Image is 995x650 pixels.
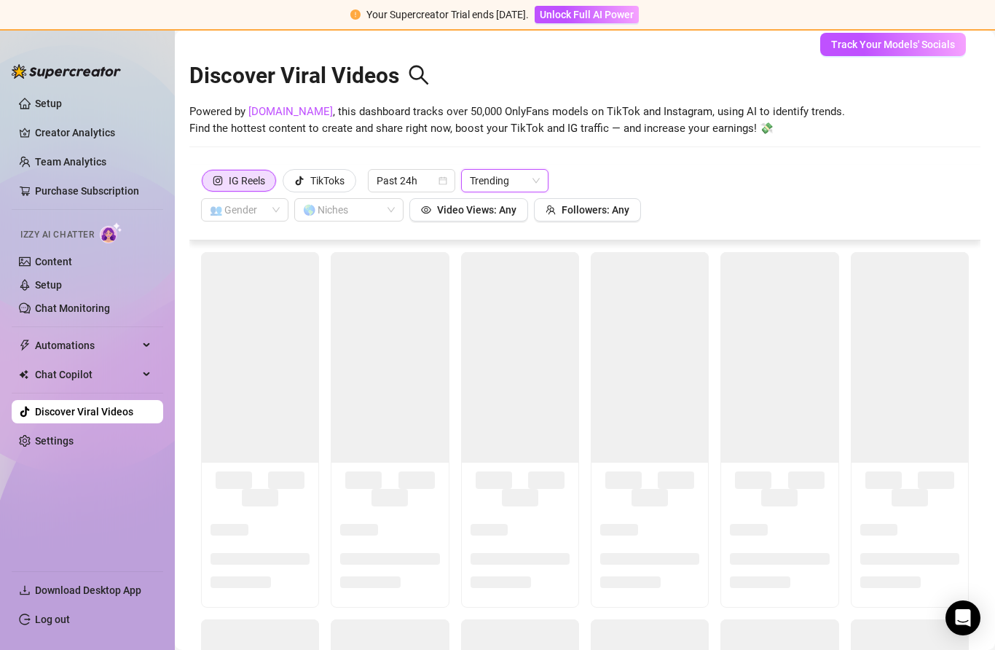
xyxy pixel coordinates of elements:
[35,302,110,314] a: Chat Monitoring
[189,62,430,90] h2: Discover Viral Videos
[35,121,152,144] a: Creator Analytics
[100,222,122,243] img: AI Chatter
[35,334,138,357] span: Automations
[19,369,28,380] img: Chat Copilot
[35,256,72,267] a: Content
[438,176,447,185] span: calendar
[377,170,447,192] span: Past 24h
[35,584,141,596] span: Download Desktop App
[350,9,361,20] span: exclamation-circle
[35,435,74,447] a: Settings
[213,176,223,186] span: instagram
[229,170,265,192] div: IG Reels
[35,614,70,625] a: Log out
[35,156,106,168] a: Team Analytics
[189,103,845,138] span: Powered by , this dashboard tracks over 50,000 OnlyFans models on TikTok and Instagram, using AI ...
[820,33,966,56] button: Track Your Models' Socials
[945,600,980,635] div: Open Intercom Messenger
[19,340,31,351] span: thunderbolt
[409,198,528,222] button: Video Views: Any
[294,176,304,186] span: tik-tok
[20,228,94,242] span: Izzy AI Chatter
[408,64,430,86] span: search
[35,363,138,386] span: Chat Copilot
[562,204,629,216] span: Followers: Any
[470,170,540,192] span: Trending
[35,179,152,203] a: Purchase Subscription
[535,9,639,20] a: Unlock Full AI Power
[248,105,333,118] a: [DOMAIN_NAME]
[534,198,641,222] button: Followers: Any
[12,64,121,79] img: logo-BBDzfeDw.svg
[535,6,639,23] button: Unlock Full AI Power
[366,9,529,20] span: Your Supercreator Trial ends [DATE].
[310,170,345,192] div: TikToks
[831,39,955,50] span: Track Your Models' Socials
[35,98,62,109] a: Setup
[546,205,556,215] span: team
[437,204,516,216] span: Video Views: Any
[35,406,133,418] a: Discover Viral Videos
[35,279,62,291] a: Setup
[421,205,431,215] span: eye
[540,9,634,20] span: Unlock Full AI Power
[19,584,31,596] span: download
